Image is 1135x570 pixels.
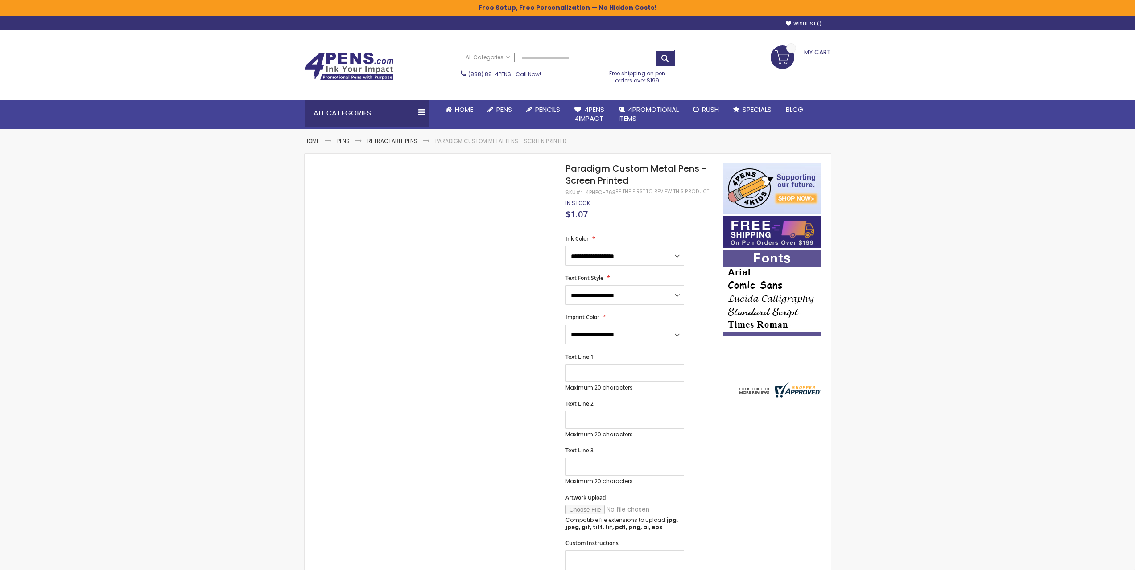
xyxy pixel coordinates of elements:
[702,105,719,114] span: Rush
[565,274,603,282] span: Text Font Style
[726,100,779,119] a: Specials
[565,447,594,454] span: Text Line 3
[496,105,512,114] span: Pens
[565,189,582,196] strong: SKU
[535,105,560,114] span: Pencils
[723,250,821,336] img: font-personalization-examples
[567,100,611,129] a: 4Pens4impact
[468,70,541,78] span: - Call Now!
[574,105,604,123] span: 4Pens 4impact
[367,137,417,145] a: Retractable Pens
[565,353,594,361] span: Text Line 1
[686,100,726,119] a: Rush
[565,162,707,187] span: Paradigm Custom Metal Pens - Screen Printed
[615,188,709,195] a: Be the first to review this product
[435,138,566,145] li: Paradigm Custom Metal Pens - Screen Printed
[565,313,599,321] span: Imprint Color
[565,384,684,391] p: Maximum 20 characters
[565,517,684,531] p: Compatible file extensions to upload:
[461,50,515,65] a: All Categories
[737,382,821,398] img: 4pens.com widget logo
[619,105,679,123] span: 4PROMOTIONAL ITEMS
[480,100,519,119] a: Pens
[779,100,810,119] a: Blog
[565,208,588,220] span: $1.07
[565,478,684,485] p: Maximum 20 characters
[723,216,821,248] img: Free shipping on orders over $199
[565,539,619,547] span: Custom Instructions
[565,431,684,438] p: Maximum 20 characters
[519,100,567,119] a: Pencils
[600,66,675,84] div: Free shipping on pen orders over $199
[565,494,606,501] span: Artwork Upload
[743,105,772,114] span: Specials
[723,163,821,214] img: 4pens 4 kids
[455,105,473,114] span: Home
[786,105,803,114] span: Blog
[565,200,590,207] div: Availability
[565,199,590,207] span: In stock
[565,400,594,407] span: Text Line 2
[438,100,480,119] a: Home
[611,100,686,129] a: 4PROMOTIONALITEMS
[337,137,350,145] a: Pens
[305,137,319,145] a: Home
[468,70,511,78] a: (888) 88-4PENS
[565,235,589,242] span: Ink Color
[737,392,821,399] a: 4pens.com certificate URL
[466,54,510,61] span: All Categories
[305,52,394,81] img: 4Pens Custom Pens and Promotional Products
[565,516,678,531] strong: jpg, jpeg, gif, tiff, tif, pdf, png, ai, eps
[305,100,429,127] div: All Categories
[586,189,615,196] div: 4PHPC-763
[786,21,821,27] a: Wishlist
